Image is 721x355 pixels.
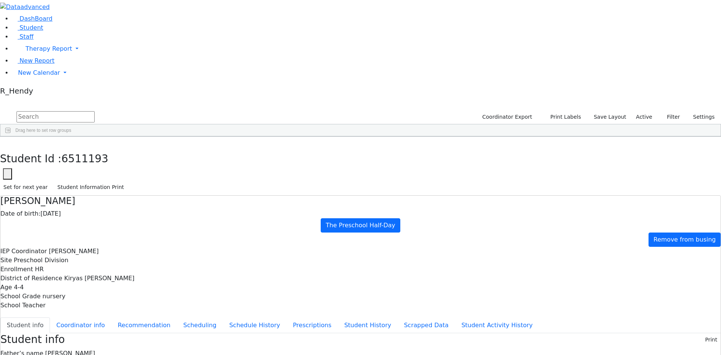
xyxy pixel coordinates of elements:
h3: Student info [0,333,65,346]
span: Drag here to set row groups [15,128,71,133]
button: Student Information Print [54,181,127,193]
a: DashBoard [12,15,53,22]
button: Student History [338,317,398,333]
a: New Report [12,57,54,64]
label: Active [633,111,656,123]
div: [DATE] [0,209,721,218]
button: Coordinator Export [477,111,535,123]
span: Therapy Report [26,45,72,52]
a: Remove from busing [649,233,721,247]
span: HR [35,266,44,273]
button: Scrapped Data [398,317,455,333]
span: 6511193 [62,153,109,165]
span: nursery [42,293,65,300]
label: Site [0,256,12,265]
a: Student [12,24,43,31]
span: Remove from busing [653,236,716,243]
button: Student info [0,317,50,333]
button: Filter [657,111,683,123]
a: The Preschool Half-Day [321,218,400,233]
a: Staff [12,33,33,40]
input: Search [17,111,95,122]
button: Save Layout [590,111,629,123]
span: Staff [20,33,33,40]
button: Print Labels [542,111,584,123]
button: Prescriptions [287,317,338,333]
span: [PERSON_NAME] [49,248,99,255]
label: School Teacher [0,301,45,310]
span: Student [20,24,43,31]
button: Recommendation [111,317,177,333]
label: IEP Coordinator [0,247,47,256]
button: Schedule History [223,317,287,333]
button: Coordinator info [50,317,111,333]
span: DashBoard [20,15,53,22]
label: Age [0,283,12,292]
span: Kiryas [PERSON_NAME] [64,275,134,282]
label: School Grade [0,292,41,301]
label: District of Residence [0,274,62,283]
button: Student Activity History [455,317,539,333]
button: Settings [683,111,718,123]
h4: [PERSON_NAME] [0,196,721,207]
button: Scheduling [177,317,223,333]
a: New Calendar [12,65,721,80]
a: Therapy Report [12,41,721,56]
span: Preschool Division [14,257,68,264]
span: 4-4 [14,284,24,291]
span: New Calendar [18,69,60,76]
label: Date of birth: [0,209,41,218]
button: Print [702,334,721,346]
label: Enrollment [0,265,33,274]
span: New Report [20,57,54,64]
